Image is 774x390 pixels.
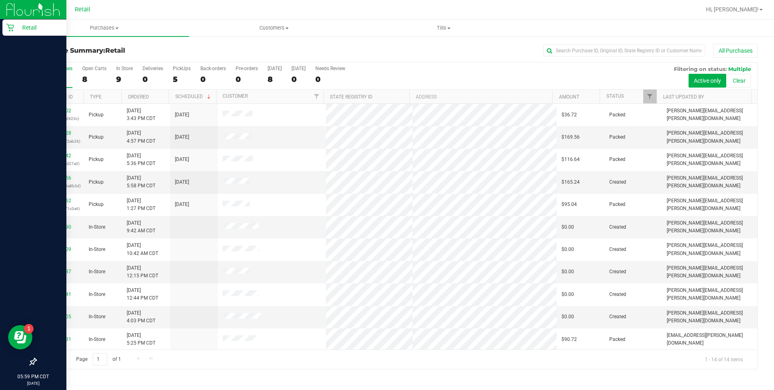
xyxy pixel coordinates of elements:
span: In-Store [89,268,105,276]
span: Tills [359,24,528,32]
span: Created [609,178,626,186]
a: Ordered [128,94,149,100]
span: Page of 1 [69,353,128,366]
div: Deliveries [142,66,163,71]
p: 05:59 PM CDT [4,373,63,380]
span: Purchases [19,24,189,32]
button: Clear [727,74,751,88]
div: 8 [268,75,282,84]
span: $0.00 [561,246,574,253]
span: [DATE] 3:43 PM CDT [127,107,155,122]
span: [DATE] 10:42 AM CDT [127,242,158,257]
span: $0.00 [561,291,574,298]
div: [DATE] [268,66,282,71]
p: Retail [14,23,63,32]
div: 0 [142,75,163,84]
div: [DATE] [291,66,306,71]
button: All Purchases [713,44,758,58]
div: In Store [116,66,133,71]
span: Retail [75,6,90,13]
span: Packed [609,111,625,119]
span: [DATE] [175,178,189,186]
span: $169.56 [561,133,580,141]
th: Address [409,90,552,104]
inline-svg: Retail [6,24,14,32]
span: Hi, [PERSON_NAME]! [706,6,759,13]
span: In-Store [89,313,105,321]
p: (678e0f257272eb26) [41,137,79,145]
a: Scheduled [175,94,212,99]
div: 0 [200,75,226,84]
p: [DATE] [4,380,63,386]
a: Filter [310,90,323,103]
span: [DATE] 12:44 PM CDT [127,287,158,302]
span: [DATE] 9:42 AM CDT [127,219,155,235]
div: 0 [236,75,258,84]
span: 1 - 14 of 14 items [698,353,749,365]
a: Last Updated By [663,94,704,100]
span: [DATE] 4:03 PM CDT [127,309,155,325]
div: 9 [116,75,133,84]
input: Search Purchase ID, Original ID, State Registry ID or Customer Name... [543,45,705,57]
span: Packed [609,156,625,163]
div: PickUps [173,66,191,71]
span: $90.72 [561,336,577,343]
h3: Purchase Summary: [36,47,276,54]
p: (8e700a05cc71c3a6) [41,205,79,212]
iframe: Resource center [8,325,32,349]
span: [DATE] [175,201,189,208]
span: Created [609,223,626,231]
span: [PERSON_NAME][EMAIL_ADDRESS][PERSON_NAME][DOMAIN_NAME] [667,129,753,145]
a: State Registry ID [330,94,372,100]
span: [DATE] 5:36 PM CDT [127,152,155,167]
span: [PERSON_NAME][EMAIL_ADDRESS][PERSON_NAME][DOMAIN_NAME] [667,242,753,257]
span: [PERSON_NAME][EMAIL_ADDRESS][PERSON_NAME][DOMAIN_NAME] [667,219,753,235]
span: Pickup [89,156,104,163]
a: Type [90,94,102,100]
span: Pickup [89,111,104,119]
span: [DATE] 5:58 PM CDT [127,174,155,190]
div: Open Carts [82,66,106,71]
span: Created [609,313,626,321]
span: $95.04 [561,201,577,208]
span: Packed [609,336,625,343]
iframe: Resource center unread badge [24,324,34,334]
div: 0 [315,75,345,84]
span: Pickup [89,178,104,186]
span: Pickup [89,201,104,208]
span: [EMAIL_ADDRESS][PERSON_NAME][DOMAIN_NAME] [667,332,753,347]
p: (61fea08836ad27a0) [41,160,79,167]
span: In-Store [89,291,105,298]
span: Retail [105,47,125,54]
span: Created [609,246,626,253]
div: Pre-orders [236,66,258,71]
span: Filtering on status: [674,66,727,72]
span: [DATE] 4:57 PM CDT [127,129,155,145]
a: Filter [643,90,657,103]
div: Needs Review [315,66,345,71]
span: $0.00 [561,223,574,231]
span: Packed [609,201,625,208]
span: [PERSON_NAME][EMAIL_ADDRESS][PERSON_NAME][DOMAIN_NAME] [667,287,753,302]
a: Amount [559,94,579,100]
span: Packed [609,133,625,141]
div: Back-orders [200,66,226,71]
span: [PERSON_NAME][EMAIL_ADDRESS][PERSON_NAME][DOMAIN_NAME] [667,152,753,167]
span: $36.72 [561,111,577,119]
span: Created [609,291,626,298]
span: $116.64 [561,156,580,163]
button: Active only [689,74,726,88]
span: [DATE] [175,133,189,141]
span: Multiple [728,66,751,72]
a: Status [606,93,624,99]
input: 1 [93,353,107,366]
span: In-Store [89,223,105,231]
span: [DATE] 5:25 PM CDT [127,332,155,347]
p: (ae0dd822c90a8b3d) [41,182,79,190]
a: Purchases [19,19,189,36]
span: $0.00 [561,268,574,276]
span: $0.00 [561,313,574,321]
a: Customers [189,19,359,36]
span: [DATE] 1:27 PM CDT [127,197,155,212]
